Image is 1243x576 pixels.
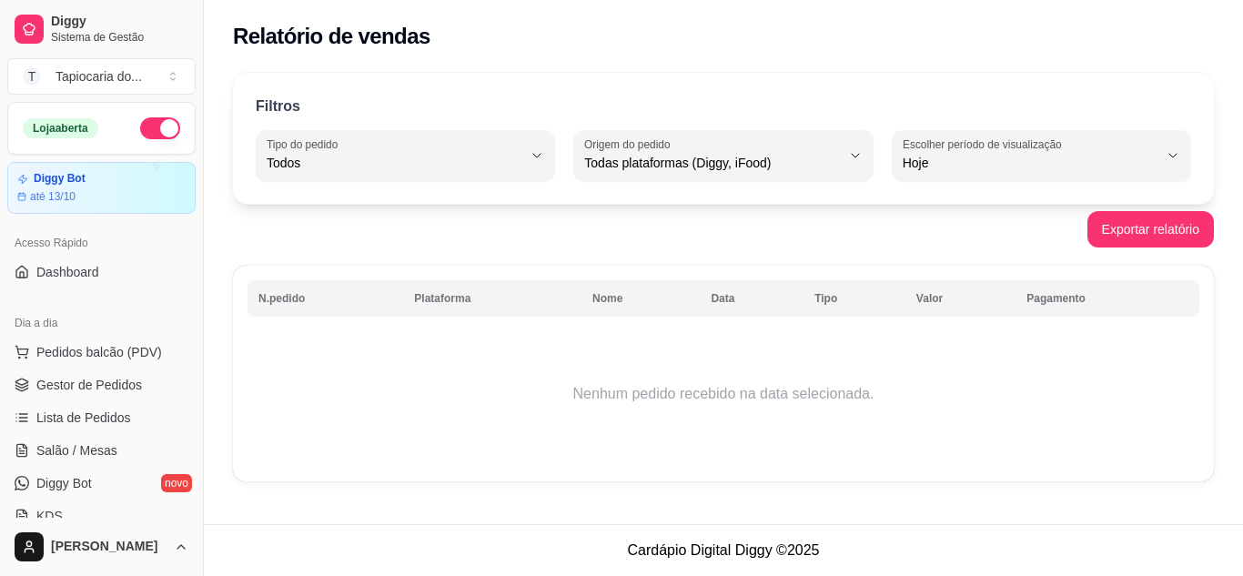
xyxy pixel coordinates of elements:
a: Dashboard [7,258,196,287]
div: Tapiocaria do ... [56,67,142,86]
button: Tipo do pedidoTodos [256,130,555,181]
p: Filtros [256,96,300,117]
span: Gestor de Pedidos [36,376,142,394]
footer: Cardápio Digital Diggy © 2025 [204,524,1243,576]
div: Acesso Rápido [7,228,196,258]
article: até 13/10 [30,189,76,204]
button: Escolher período de visualizaçãoHoje [892,130,1191,181]
a: Gestor de Pedidos [7,370,196,399]
span: Pedidos balcão (PDV) [36,343,162,361]
button: Origem do pedidoTodas plataformas (Diggy, iFood) [573,130,873,181]
span: [PERSON_NAME] [51,539,167,555]
a: Lista de Pedidos [7,403,196,432]
a: Diggy Botaté 13/10 [7,162,196,214]
span: Sistema de Gestão [51,30,188,45]
div: Dia a dia [7,308,196,338]
label: Tipo do pedido [267,136,344,152]
span: Diggy [51,14,188,30]
button: Select a team [7,58,196,95]
span: Hoje [903,154,1158,172]
button: Alterar Status [140,117,180,139]
button: Exportar relatório [1087,211,1214,248]
a: Salão / Mesas [7,436,196,465]
th: Nome [581,280,700,317]
h2: Relatório de vendas [233,22,430,51]
a: DiggySistema de Gestão [7,7,196,51]
span: Dashboard [36,263,99,281]
th: Data [700,280,803,317]
a: KDS [7,501,196,531]
span: Todos [267,154,522,172]
th: Valor [905,280,1016,317]
article: Diggy Bot [34,172,86,186]
span: Lista de Pedidos [36,409,131,427]
div: Loja aberta [23,118,98,138]
td: Nenhum pedido recebido na data selecionada. [248,321,1199,467]
span: Salão / Mesas [36,441,117,460]
span: KDS [36,507,63,525]
label: Origem do pedido [584,136,676,152]
span: T [23,67,41,86]
span: Todas plataformas (Diggy, iFood) [584,154,840,172]
button: Pedidos balcão (PDV) [7,338,196,367]
th: Plataforma [403,280,581,317]
button: [PERSON_NAME] [7,525,196,569]
label: Escolher período de visualização [903,136,1067,152]
th: N.pedido [248,280,403,317]
span: Diggy Bot [36,474,92,492]
th: Pagamento [1016,280,1199,317]
a: Diggy Botnovo [7,469,196,498]
th: Tipo [803,280,905,317]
